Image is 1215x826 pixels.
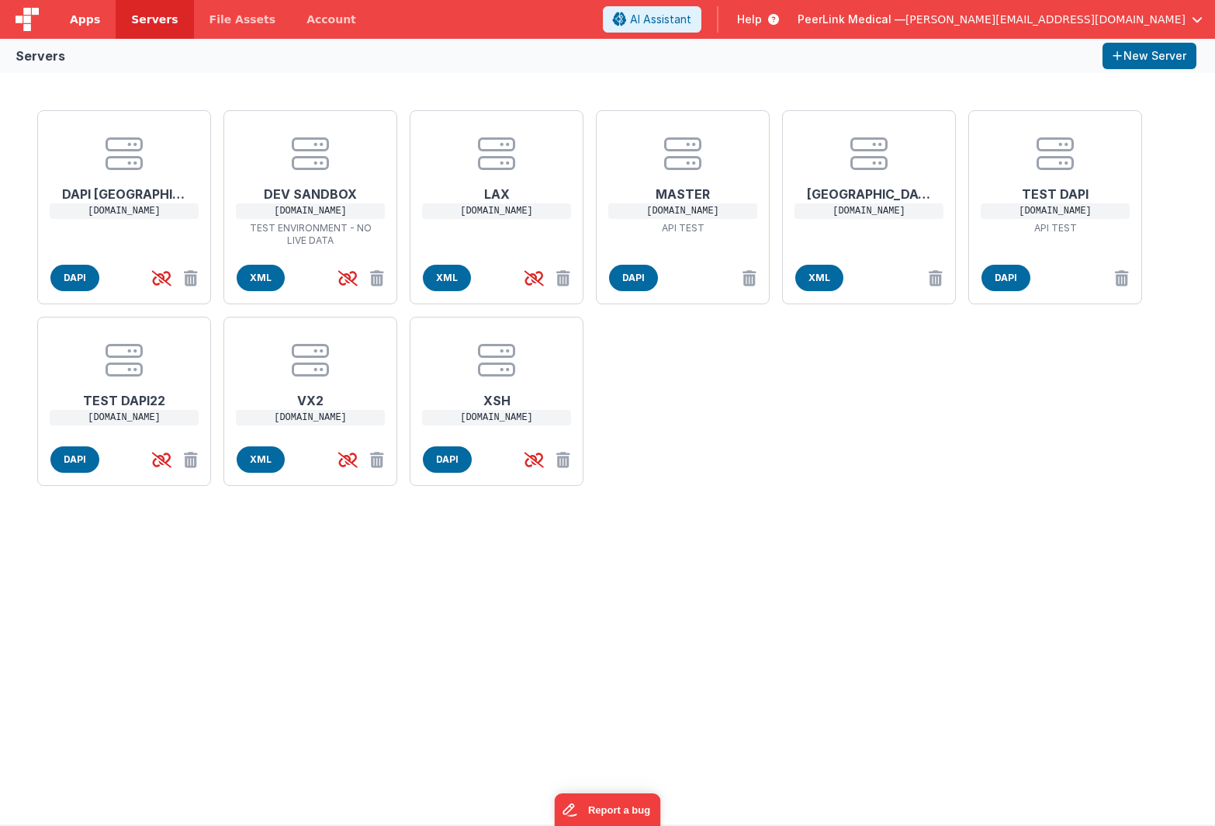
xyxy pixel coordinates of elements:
[237,446,285,473] span: XML
[236,410,385,425] p: [DOMAIN_NAME]
[50,203,199,219] p: [DOMAIN_NAME]
[798,12,905,27] span: PeerLink Medical —
[807,172,931,203] h1: [GEOGRAPHIC_DATA]
[423,265,471,291] span: XML
[131,12,178,27] span: Servers
[794,203,943,219] p: [DOMAIN_NAME]
[630,12,691,27] span: AI Assistant
[237,265,285,291] span: XML
[609,265,658,291] span: DAPI
[603,6,701,33] button: AI Assistant
[70,12,100,27] span: Apps
[50,446,99,473] span: DAPI
[555,793,661,826] iframe: Marker.io feedback button
[905,12,1186,27] span: [PERSON_NAME][EMAIL_ADDRESS][DOMAIN_NAME]
[434,172,559,203] h1: LAX
[993,172,1117,203] h1: TEST DAPI
[621,222,745,234] p: API TEST
[62,172,186,203] h1: DAPI [GEOGRAPHIC_DATA]
[16,47,65,65] div: Servers
[798,12,1203,27] button: PeerLink Medical — [PERSON_NAME][EMAIL_ADDRESS][DOMAIN_NAME]
[434,379,559,410] h1: XSH
[422,203,571,219] p: [DOMAIN_NAME]
[993,222,1117,234] p: API TEST
[621,172,745,203] h1: MASTER
[50,410,199,425] p: [DOMAIN_NAME]
[62,379,186,410] h1: TEST DAPI22
[50,265,99,291] span: DAPI
[248,172,372,203] h1: DEV SANDBOX
[248,222,372,247] p: TEST ENVIRONMENT - NO LIVE DATA
[1102,43,1196,69] button: New Server
[608,203,757,219] p: [DOMAIN_NAME]
[795,265,843,291] span: XML
[423,446,472,473] span: DAPI
[981,203,1130,219] p: [DOMAIN_NAME]
[422,410,571,425] p: [DOMAIN_NAME]
[737,12,762,27] span: Help
[248,379,372,410] h1: VX2
[209,12,276,27] span: File Assets
[236,203,385,219] p: [DOMAIN_NAME]
[981,265,1030,291] span: DAPI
